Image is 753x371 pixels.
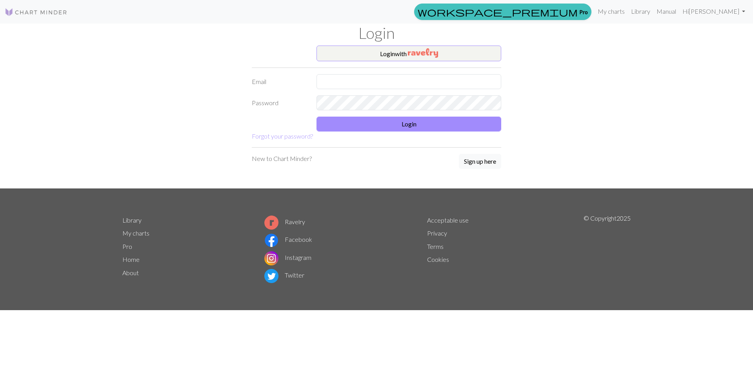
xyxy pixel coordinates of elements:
button: Loginwith [316,46,501,61]
a: My charts [595,4,628,19]
img: Ravelry [408,48,438,58]
a: Pro [414,4,591,20]
a: About [122,269,139,276]
a: Ravelry [264,218,305,225]
a: Library [628,4,653,19]
a: Pro [122,243,132,250]
a: Facebook [264,236,312,243]
p: New to Chart Minder? [252,154,312,163]
a: Privacy [427,229,447,237]
a: Instagram [264,254,311,261]
img: Logo [5,7,67,17]
a: Twitter [264,271,304,279]
a: Cookies [427,256,449,263]
a: Home [122,256,140,263]
a: Library [122,216,142,224]
a: Terms [427,243,444,250]
p: © Copyright 2025 [584,214,631,285]
a: Manual [653,4,679,19]
label: Email [247,74,312,89]
a: Hi[PERSON_NAME] [679,4,748,19]
h1: Login [118,24,635,42]
a: My charts [122,229,149,237]
img: Facebook logo [264,233,278,247]
button: Login [316,117,501,132]
a: Forgot your password? [252,132,313,140]
span: workspace_premium [418,6,578,17]
img: Instagram logo [264,251,278,265]
a: Acceptable use [427,216,469,224]
label: Password [247,95,312,110]
img: Ravelry logo [264,216,278,230]
img: Twitter logo [264,269,278,283]
button: Sign up here [459,154,501,169]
